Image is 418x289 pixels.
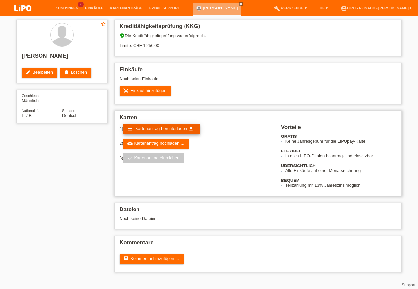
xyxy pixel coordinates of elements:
[120,254,184,264] a: commentKommentar hinzufügen ...
[100,21,106,27] i: star_border
[7,13,39,18] a: LIPO pay
[281,178,300,183] b: BEQUEM
[127,126,133,131] i: credit_card
[22,109,40,113] span: Nationalität
[62,109,75,113] span: Sprache
[120,23,396,33] h2: Kreditfähigkeitsprüfung (KKG)
[123,153,184,163] a: checkKartenantrag einreichen
[22,93,62,103] div: Männlich
[120,86,171,96] a: add_shopping_cartEinkauf hinzufügen
[62,113,78,118] span: Deutsch
[100,21,106,28] a: star_border
[120,33,125,38] i: verified_user
[281,124,396,134] h2: Vorteile
[285,168,396,173] li: Alle Einkäufe auf einer Monatsrechnung
[402,283,415,287] a: Support
[337,6,415,10] a: account_circleLIPO - Reinach - [PERSON_NAME] ▾
[120,216,319,221] div: Noch keine Dateien
[120,33,396,53] div: Die Kreditfähigkeitsprüfung war erfolgreich. Limite: CHF 1'250.00
[281,149,302,153] b: FLEXIBEL
[274,5,280,12] i: build
[120,114,396,124] h2: Karten
[82,6,106,10] a: Einkäufe
[120,153,273,163] div: 3)
[285,139,396,144] li: Keine Jahresgebühr für die LIPOpay-Karte
[285,183,396,188] li: Teilzahlung mit 13% Jahreszins möglich
[52,6,82,10] a: Kund*innen
[203,6,238,10] a: [PERSON_NAME]
[281,163,316,168] b: ÜBERSICHTLICH
[270,6,310,10] a: buildWerkzeuge ▾
[107,6,146,10] a: Kartenanträge
[22,113,32,118] span: Italien / B / 01.10.2019
[188,126,194,131] i: get_app
[60,68,91,78] a: deleteLöschen
[120,66,396,76] h2: Einkäufe
[285,153,396,158] li: In allen LIPO-Filialen beantrag- und einsetzbar
[341,5,347,12] i: account_circle
[22,68,57,78] a: editBearbeiten
[78,2,84,7] span: 35
[123,256,129,261] i: comment
[22,53,103,63] h2: [PERSON_NAME]
[123,88,129,93] i: add_shopping_cart
[64,70,69,75] i: delete
[239,2,243,6] a: close
[123,124,200,134] a: credit_card Kartenantrag herunterladen get_app
[22,94,40,98] span: Geschlecht
[123,139,189,149] a: cloud_uploadKartenantrag hochladen ...
[120,76,396,86] div: Noch keine Einkäufe
[120,206,396,216] h2: Dateien
[281,134,297,139] b: GRATIS
[316,6,331,10] a: DE ▾
[120,239,396,249] h2: Kommentare
[25,70,31,75] i: edit
[146,6,183,10] a: E-Mail Support
[120,139,273,149] div: 2)
[127,155,133,161] i: check
[239,2,243,6] i: close
[120,124,273,134] div: 1)
[135,126,187,131] span: Kartenantrag herunterladen
[127,141,133,146] i: cloud_upload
